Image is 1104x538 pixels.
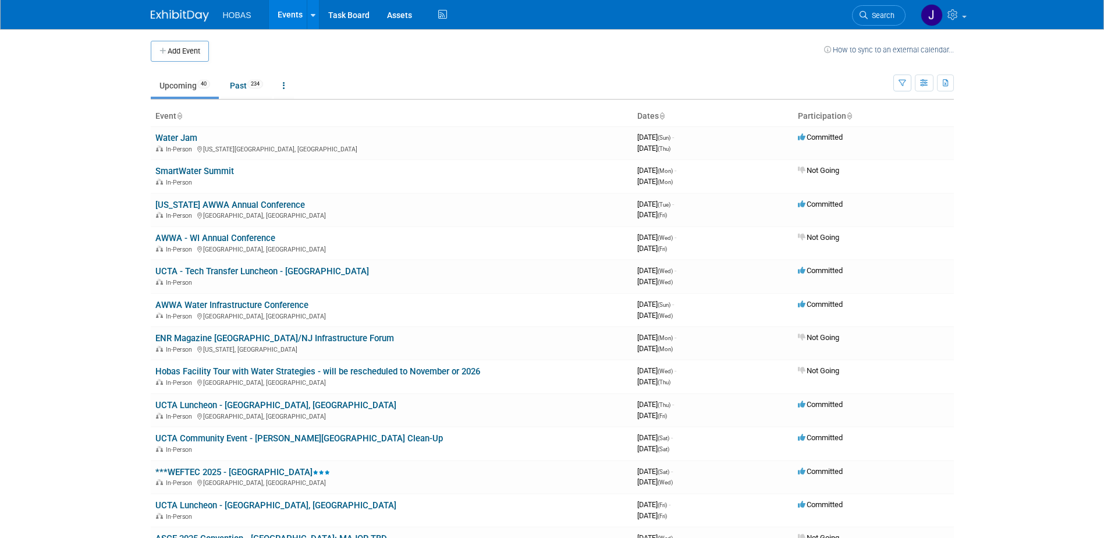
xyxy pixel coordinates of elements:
span: (Wed) [658,479,673,486]
span: - [675,233,676,242]
span: - [675,333,676,342]
span: In-Person [166,479,196,487]
img: Jamie Coe [921,4,943,26]
span: [DATE] [637,244,667,253]
span: HOBAS [223,10,251,20]
span: [DATE] [637,377,670,386]
span: - [669,500,670,509]
span: (Fri) [658,502,667,508]
span: - [675,366,676,375]
span: [DATE] [637,511,667,520]
span: [DATE] [637,166,676,175]
span: Committed [798,400,843,409]
span: [DATE] [637,266,676,275]
a: Search [852,5,906,26]
span: [DATE] [637,210,667,219]
span: [DATE] [637,500,670,509]
span: (Wed) [658,313,673,319]
span: - [671,467,673,476]
img: In-Person Event [156,179,163,185]
span: [DATE] [637,477,673,486]
span: (Wed) [658,368,673,374]
span: - [672,200,674,208]
img: In-Person Event [156,346,163,352]
span: [DATE] [637,467,673,476]
img: In-Person Event [156,446,163,452]
span: [DATE] [637,311,673,320]
span: (Wed) [658,279,673,285]
span: Not Going [798,166,839,175]
th: Dates [633,107,793,126]
th: Participation [793,107,954,126]
button: Add Event [151,41,209,62]
span: [DATE] [637,333,676,342]
img: In-Person Event [156,379,163,385]
span: Not Going [798,333,839,342]
a: UCTA Luncheon - [GEOGRAPHIC_DATA], [GEOGRAPHIC_DATA] [155,500,396,511]
span: (Sat) [658,469,669,475]
img: In-Person Event [156,212,163,218]
span: In-Person [166,179,196,186]
a: ENR Magazine [GEOGRAPHIC_DATA]/NJ Infrastructure Forum [155,333,394,344]
img: In-Person Event [156,146,163,151]
div: [US_STATE][GEOGRAPHIC_DATA], [GEOGRAPHIC_DATA] [155,144,628,153]
span: Not Going [798,233,839,242]
span: [DATE] [637,344,673,353]
a: AWWA - WI Annual Conference [155,233,275,243]
span: [DATE] [637,444,669,453]
span: In-Person [166,379,196,387]
span: [DATE] [637,277,673,286]
span: Not Going [798,366,839,375]
img: ExhibitDay [151,10,209,22]
a: Sort by Participation Type [846,111,852,121]
span: In-Person [166,313,196,320]
div: [GEOGRAPHIC_DATA], [GEOGRAPHIC_DATA] [155,411,628,420]
span: (Thu) [658,379,670,385]
span: (Sat) [658,446,669,452]
span: Committed [798,200,843,208]
span: Committed [798,266,843,275]
span: (Fri) [658,413,667,419]
span: [DATE] [637,300,674,309]
span: (Tue) [658,201,670,208]
img: In-Person Event [156,513,163,519]
span: In-Person [166,212,196,220]
span: (Fri) [658,513,667,519]
span: [DATE] [637,200,674,208]
span: Committed [798,300,843,309]
span: 234 [247,80,263,89]
img: In-Person Event [156,246,163,252]
span: - [671,433,673,442]
span: In-Person [166,246,196,253]
span: - [675,166,676,175]
a: UCTA Luncheon - [GEOGRAPHIC_DATA], [GEOGRAPHIC_DATA] [155,400,396,410]
span: (Thu) [658,146,670,152]
span: (Sat) [658,435,669,441]
span: [DATE] [637,144,670,153]
span: In-Person [166,446,196,454]
div: [GEOGRAPHIC_DATA], [GEOGRAPHIC_DATA] [155,477,628,487]
th: Event [151,107,633,126]
span: [DATE] [637,177,673,186]
a: SmartWater Summit [155,166,234,176]
span: - [672,400,674,409]
span: (Wed) [658,235,673,241]
span: (Mon) [658,168,673,174]
span: In-Person [166,279,196,286]
img: In-Person Event [156,479,163,485]
span: [DATE] [637,133,674,141]
span: (Mon) [658,335,673,341]
span: [DATE] [637,233,676,242]
span: (Thu) [658,402,670,408]
div: [US_STATE], [GEOGRAPHIC_DATA] [155,344,628,353]
a: UCTA - Tech Transfer Luncheon - [GEOGRAPHIC_DATA] [155,266,369,277]
img: In-Person Event [156,313,163,318]
span: [DATE] [637,400,674,409]
a: Water Jam [155,133,197,143]
span: - [672,300,674,309]
a: UCTA Community Event - [PERSON_NAME][GEOGRAPHIC_DATA] Clean-Up [155,433,443,444]
a: Hobas Facility Tour with Water Strategies - will be rescheduled to November or 2026 [155,366,480,377]
div: [GEOGRAPHIC_DATA], [GEOGRAPHIC_DATA] [155,244,628,253]
a: Past234 [221,75,272,97]
a: [US_STATE] AWWA Annual Conference [155,200,305,210]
